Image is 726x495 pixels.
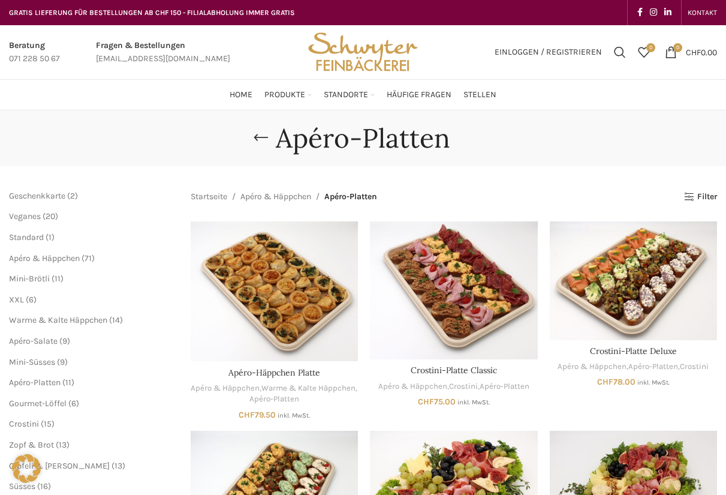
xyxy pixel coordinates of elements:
a: Stellen [463,83,496,107]
a: Geschenkkarte [9,191,65,201]
a: Veganes [9,211,41,221]
span: Produkte [264,89,305,101]
h1: Apéro-Platten [276,122,450,154]
span: 9 [62,336,67,346]
span: 71 [85,253,92,263]
a: Crostini-Platte Classic [370,221,537,359]
a: XXL [9,295,24,305]
a: Häufige Fragen [387,83,451,107]
a: Standorte [324,83,375,107]
div: Meine Wunschliste [632,40,656,64]
a: Crostini-Platte Deluxe [590,346,677,356]
a: Startseite [191,190,227,203]
bdi: 75.00 [418,397,456,407]
span: Stellen [463,89,496,101]
a: Linkedin social link [661,4,675,21]
a: 0 [632,40,656,64]
span: Standorte [324,89,368,101]
a: Filter [684,192,717,202]
a: Produkte [264,83,312,107]
bdi: 0.00 [686,47,717,57]
a: Apéro-Platten [480,381,529,392]
a: Mini-Brötli [9,274,50,284]
a: Facebook social link [634,4,646,21]
a: Gourmet-Löffel [9,398,67,409]
div: Secondary navigation [682,1,723,25]
span: 0 [673,43,682,52]
div: , , [191,383,358,405]
span: 1 [49,232,52,242]
a: Go back [246,126,276,150]
a: Warme & Kalte Häppchen [261,383,356,394]
nav: Breadcrumb [191,190,377,203]
a: Apéro & Häppchen [378,381,447,392]
span: CHF [418,397,434,407]
span: KONTAKT [688,8,717,17]
a: Warme & Kalte Häppchen [9,315,107,325]
span: CHF [597,377,613,387]
span: Apéro-Platten [324,190,377,203]
span: 13 [59,440,67,450]
a: Crostini [9,419,39,429]
a: Gipfeli & [PERSON_NAME] [9,461,110,471]
a: Crostini [449,381,478,392]
a: Standard [9,232,44,242]
span: 14 [112,315,120,325]
a: Mini-Süsses [9,357,55,367]
a: Apéro-Häppchen Platte [228,367,320,378]
a: Apéro-Platten [249,394,299,405]
span: CHF [239,410,255,420]
a: Home [230,83,252,107]
span: 15 [44,419,52,429]
span: 9 [60,357,65,367]
a: Apéro-Salate [9,336,58,346]
a: Instagram social link [646,4,661,21]
a: Apéro-Platten [628,361,678,373]
div: Main navigation [3,83,723,107]
span: 11 [65,377,71,388]
span: 2 [70,191,75,201]
a: 0 CHF0.00 [659,40,723,64]
a: Apéro-Platten [9,377,61,388]
span: Häufige Fragen [387,89,451,101]
small: inkl. MwSt. [457,398,490,406]
span: 11 [55,274,61,284]
a: Suchen [608,40,632,64]
span: 0 [646,43,655,52]
span: 13 [115,461,122,471]
a: Site logo [304,46,421,56]
a: Zopf & Brot [9,440,54,450]
a: Infobox link [96,39,230,66]
span: 20 [46,211,55,221]
a: Infobox link [9,39,60,66]
a: Einloggen / Registrieren [489,40,608,64]
a: Apéro & Häppchen [240,190,311,203]
span: 6 [29,295,34,305]
span: Einloggen / Registrieren [495,48,602,56]
span: GRATIS LIEFERUNG FÜR BESTELLUNGEN AB CHF 150 - FILIALABHOLUNG IMMER GRATIS [9,8,295,17]
a: Apéro & Häppchen [9,253,80,263]
small: inkl. MwSt. [637,379,670,386]
a: Crostini-Platte Deluxe [550,221,717,340]
a: Apéro & Häppchen [191,383,260,394]
bdi: 78.00 [597,377,635,387]
span: Home [230,89,252,101]
a: Apéro-Häppchen Platte [191,221,358,361]
a: KONTAKT [688,1,717,25]
bdi: 79.50 [239,410,276,420]
small: inkl. MwSt. [278,412,310,419]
